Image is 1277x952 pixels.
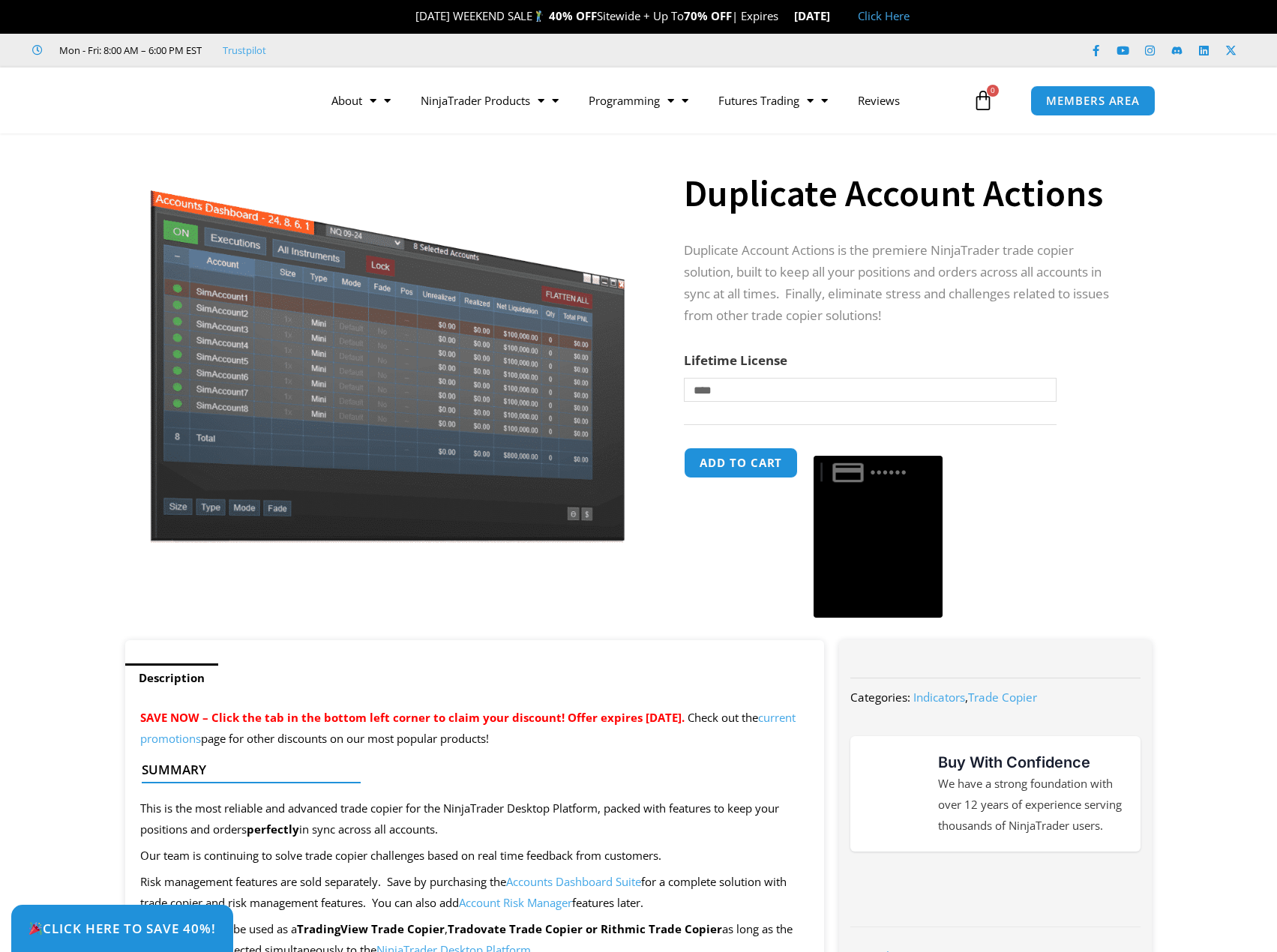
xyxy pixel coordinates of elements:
img: 🏭 [831,10,842,22]
img: ⌛ [779,10,790,22]
strong: 70% OFF [684,8,732,23]
h3: Buy With Confidence [938,751,1126,774]
label: Lifetime License [684,352,787,369]
button: Add to cart [684,448,798,478]
a: Trustpilot [223,41,266,59]
img: 🎉 [29,922,42,935]
button: Buy with GPay [814,456,943,618]
a: Reviews [843,83,915,118]
img: LogoAI | Affordable Indicators – NinjaTrader [101,73,262,127]
span: SAVE NOW – Click the tab in the bottom left corner to claim your discount! Offer expires [DATE]. [140,710,685,725]
p: Check out the page for other discounts on our most popular products! [140,708,810,750]
a: About [316,83,406,118]
p: This is the most reliable and advanced trade copier for the NinjaTrader Desktop Platform, packed ... [140,798,810,840]
strong: 40% OFF [549,8,597,23]
span: MEMBERS AREA [1046,95,1140,106]
img: 🏌️‍♂️ [533,10,544,22]
a: MEMBERS AREA [1030,85,1156,116]
span: [DATE] WEEKEND SALE Sitewide + Up To | Expires [400,8,793,23]
p: Risk management features are sold separately. Save by purchasing the for a complete solution with... [140,872,810,914]
a: Accounts Dashboard Suite [506,874,641,889]
img: mark thumbs good 43913 | Affordable Indicators – NinjaTrader [865,767,919,821]
text: •••••• [871,464,908,480]
img: NinjaTrader Wordmark color RGB | Affordable Indicators – NinjaTrader [883,876,1108,904]
span: , [913,690,1037,705]
a: Trade Copier [968,690,1037,705]
a: 🎉Click Here to save 40%! [11,905,233,952]
img: 🎉 [403,10,415,22]
a: Click Here [858,8,910,23]
a: Programming [574,83,703,118]
a: Account Risk Manager [459,895,572,910]
a: 0 [950,79,1016,122]
a: Futures Trading [703,83,843,118]
strong: [DATE] [794,8,843,23]
strong: perfectly [247,822,299,837]
p: Duplicate Account Actions is the premiere NinjaTrader trade copier solution, built to keep all yo... [684,240,1122,327]
p: Our team is continuing to solve trade copier challenges based on real time feedback from customers. [140,846,810,867]
img: Screenshot 2024-08-26 15414455555 [146,160,628,543]
nav: Menu [316,83,969,118]
h1: Duplicate Account Actions [684,167,1122,220]
p: We have a strong foundation with over 12 years of experience serving thousands of NinjaTrader users. [938,774,1126,837]
a: NinjaTrader Products [406,83,574,118]
span: 0 [987,85,999,97]
a: Description [125,663,218,693]
span: Mon - Fri: 8:00 AM – 6:00 PM EST [55,41,202,59]
span: Click Here to save 40%! [28,922,216,935]
iframe: Secure payment input frame [811,445,946,447]
span: Categories: [850,690,910,705]
h4: Summary [142,762,796,777]
a: Indicators [913,690,965,705]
